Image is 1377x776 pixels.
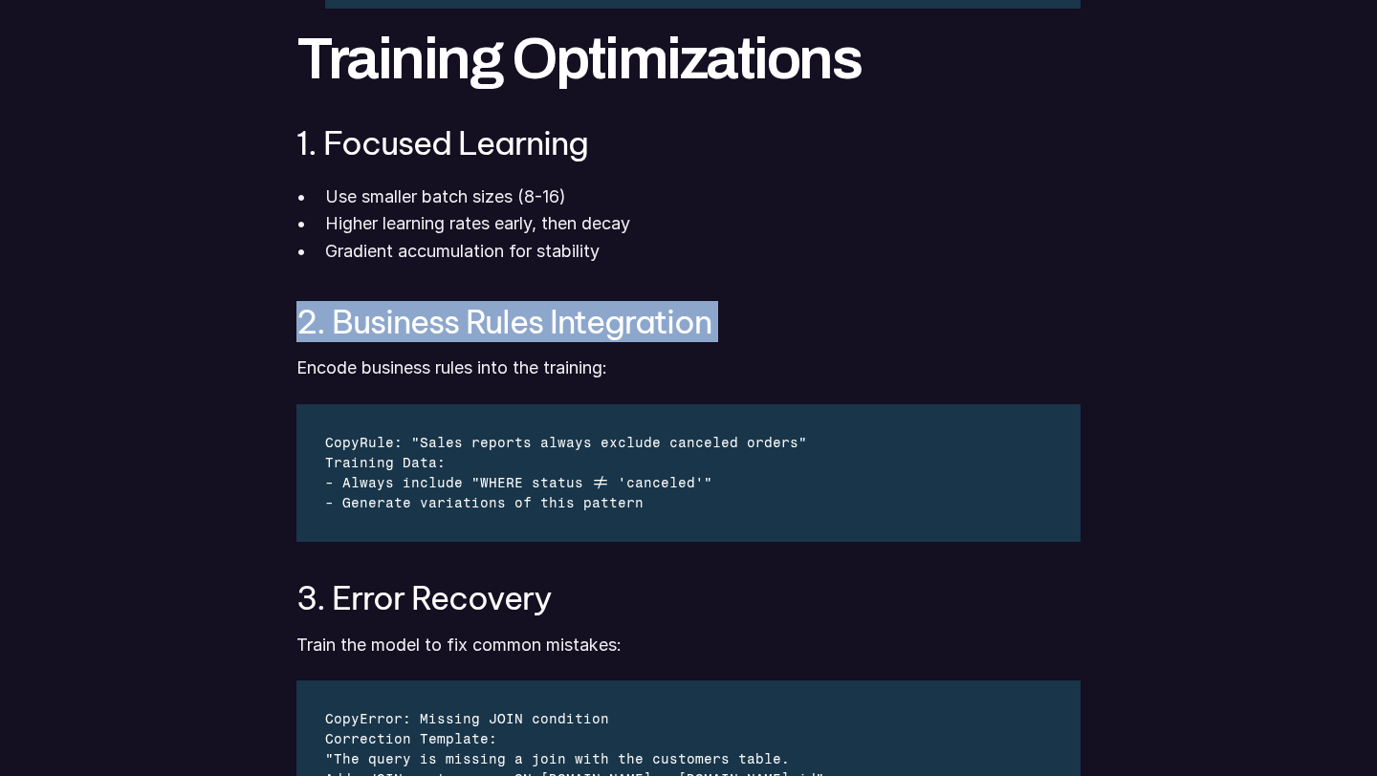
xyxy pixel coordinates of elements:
h3: 1. Focused Learning [296,125,1081,161]
div: - Always include "WHERE status != 'canceled'" [325,473,809,493]
h3: 3. Error Recovery [296,580,1081,615]
p: Use smaller batch sizes (8-16) [325,183,1081,211]
div: Training Data: [325,453,809,473]
div: CopyError: Missing JOIN condition [325,709,826,729]
p: Higher learning rates early, then decay [325,210,1081,238]
div: Correction Template: [325,729,826,749]
p: Encode business rules into the training: [296,355,1081,382]
div: "The query is missing a join with the customers table. [325,749,826,769]
p: Train the model to fix common mistakes: [296,632,1081,659]
div: CopyRule: "Sales reports always exclude canceled orders" [325,433,809,453]
div: - Generate variations of this pattern [325,493,809,513]
p: Gradient accumulation for stability [325,238,1081,266]
div: Code Editor for example.md [296,404,838,542]
h2: Training Optimizations [296,28,1081,87]
h3: 2. Business Rules Integration [296,304,1081,339]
